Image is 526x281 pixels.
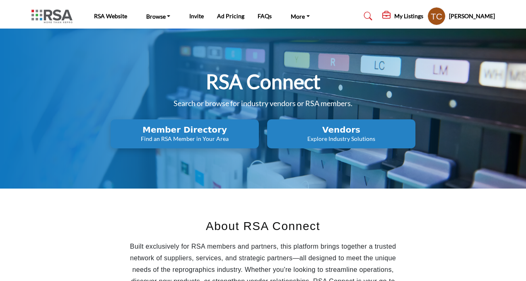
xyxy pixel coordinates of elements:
[206,69,321,94] h1: RSA Connect
[217,12,244,19] a: Ad Pricing
[189,12,204,19] a: Invite
[285,10,316,22] a: More
[270,135,413,143] p: Explore Industry Solutions
[427,7,446,25] button: Show hide supplier dropdown
[449,12,495,20] h5: [PERSON_NAME]
[111,119,259,148] button: Member Directory Find an RSA Member in Your Area
[113,135,256,143] p: Find an RSA Member in Your Area
[258,12,272,19] a: FAQs
[113,125,256,135] h2: Member Directory
[129,218,398,235] h2: About RSA Connect
[174,99,352,108] span: Search or browse for industry vendors or RSA members.
[140,10,176,22] a: Browse
[31,10,77,23] img: Site Logo
[356,10,378,23] a: Search
[270,125,413,135] h2: Vendors
[267,119,415,148] button: Vendors Explore Industry Solutions
[382,11,423,21] div: My Listings
[394,12,423,20] h5: My Listings
[94,12,127,19] a: RSA Website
